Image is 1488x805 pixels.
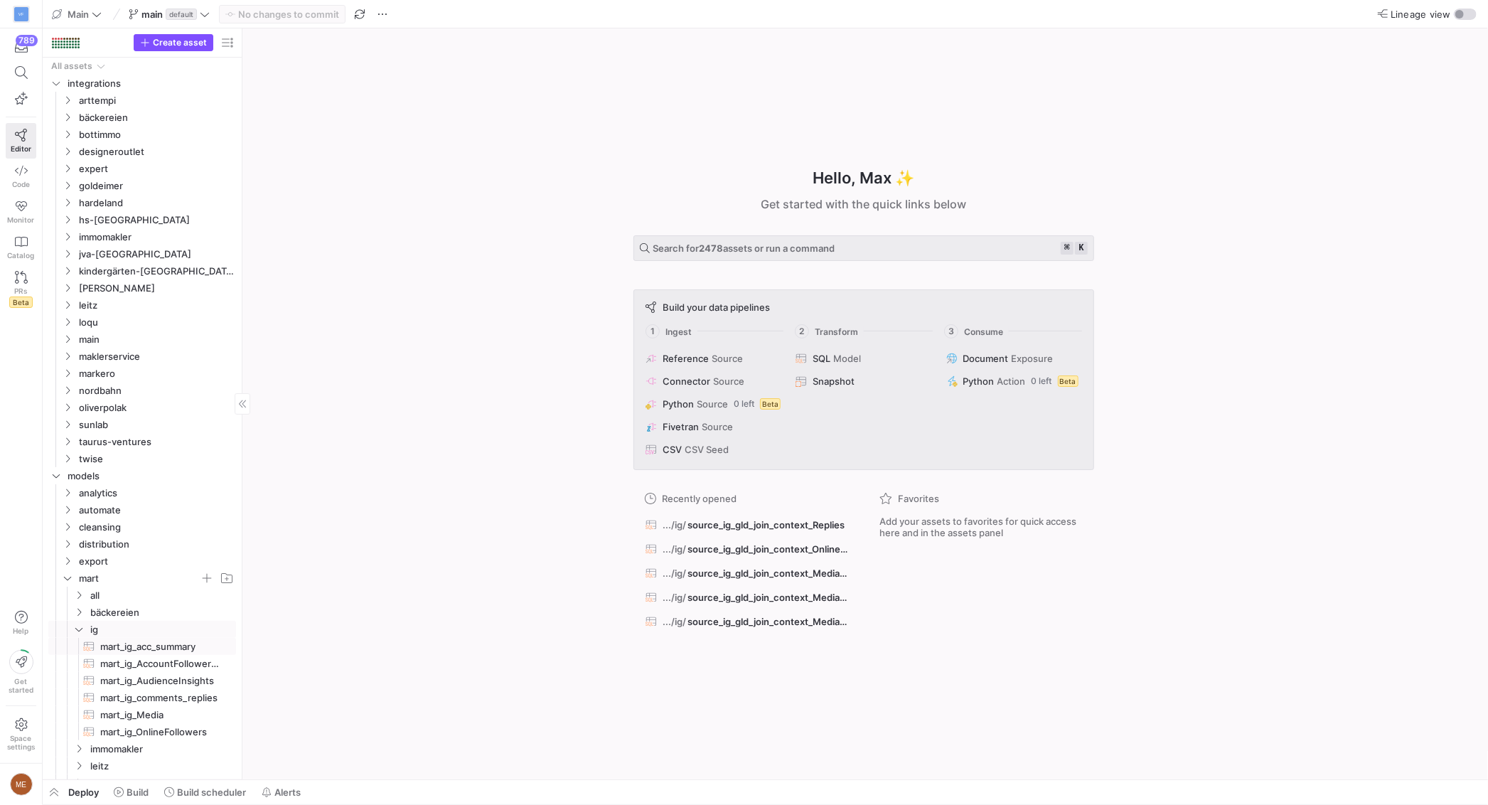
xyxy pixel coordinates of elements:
[642,588,851,607] button: .../ig/source_ig_gld_join_context_MediaInsightsPost
[48,450,236,467] div: Press SPACE to select this row.
[48,553,236,570] div: Press SPACE to select this row.
[48,706,236,723] a: mart_ig_Media​​​​​​​​​​
[663,375,710,387] span: Connector
[663,353,709,364] span: Reference
[48,399,236,416] div: Press SPACE to select this row.
[898,493,939,504] span: Favorites
[663,543,686,555] span: .../ig/
[662,493,737,504] span: Recently opened
[699,242,723,254] strong: 2478
[663,567,686,579] span: .../ig/
[642,540,851,558] button: .../ig/source_ig_gld_join_context_OnlineFollowers
[8,251,35,260] span: Catalog
[48,75,236,92] div: Press SPACE to select this row.
[48,194,236,211] div: Press SPACE to select this row.
[48,382,236,399] div: Press SPACE to select this row.
[90,604,234,621] span: bäckereien
[79,502,234,518] span: automate
[134,34,213,51] button: Create asset
[79,280,234,297] span: [PERSON_NAME]
[79,144,234,160] span: designeroutlet
[663,592,686,603] span: .../ig/
[6,644,36,700] button: Getstarted
[663,421,699,432] span: Fivetran
[48,655,236,672] a: mart_ig_AccountFollowerDevelopment​​​​​​​​​​
[663,398,694,410] span: Python
[79,400,234,416] span: oliverpolak
[6,769,36,799] button: ME
[48,314,236,331] div: Press SPACE to select this row.
[79,92,234,109] span: arttempi
[760,398,781,410] span: Beta
[48,570,236,587] div: Press SPACE to select this row.
[68,468,234,484] span: models
[685,444,729,455] span: CSV Seed
[79,348,234,365] span: maklerservice
[12,180,30,188] span: Code
[79,434,234,450] span: taurus-ventures
[48,160,236,177] div: Press SPACE to select this row.
[48,774,236,791] div: Press SPACE to select this row.
[48,638,236,655] div: Press SPACE to select this row.
[6,2,36,26] a: VF
[79,195,234,211] span: hardeland
[813,166,915,190] h1: Hello, Max ✨
[48,587,236,604] div: Press SPACE to select this row.
[943,350,1085,367] button: DocumentExposure
[79,110,234,126] span: bäckereien
[107,780,155,804] button: Build
[100,724,220,740] span: mart_ig_OnlineFollowers​​​​​​​​​​
[48,177,236,194] div: Press SPACE to select this row.
[643,395,784,412] button: PythonSource0 leftBeta
[15,287,28,295] span: PRs
[653,242,835,254] span: Search for assets or run a command
[79,485,234,501] span: analytics
[79,366,234,382] span: markero
[48,245,236,262] div: Press SPACE to select this row.
[79,212,234,228] span: hs-[GEOGRAPHIC_DATA]
[79,161,234,177] span: expert
[79,536,234,553] span: distribution
[643,418,784,435] button: FivetranSource
[7,734,35,751] span: Space settings
[633,235,1094,261] button: Search for2478assets or run a command⌘k
[166,9,197,20] span: default
[833,353,861,364] span: Model
[663,444,682,455] span: CSV
[633,196,1094,213] div: Get started with the quick links below
[6,194,36,230] a: Monitor
[48,655,236,672] div: Press SPACE to select this row.
[1075,242,1088,255] kbd: k
[687,616,847,627] span: source_ig_gld_join_context_MediaInsights
[48,5,105,23] button: Main
[14,7,28,21] div: VF
[6,604,36,641] button: Help
[793,350,934,367] button: SQLModel
[48,740,236,757] div: Press SPACE to select this row.
[48,723,236,740] div: Press SPACE to select this row.
[48,297,236,314] div: Press SPACE to select this row.
[79,451,234,467] span: twise
[48,535,236,553] div: Press SPACE to select this row.
[1061,242,1074,255] kbd: ⌘
[48,348,236,365] div: Press SPACE to select this row.
[48,706,236,723] div: Press SPACE to select this row.
[963,353,1009,364] span: Document
[813,353,830,364] span: SQL
[48,365,236,382] div: Press SPACE to select this row.
[6,230,36,265] a: Catalog
[943,373,1085,390] button: PythonAction0 leftBeta
[6,34,36,60] button: 789
[643,441,784,458] button: CSVCSV Seed
[48,262,236,279] div: Press SPACE to select this row.
[79,519,234,535] span: cleansing
[6,159,36,194] a: Code
[68,75,234,92] span: integrations
[79,570,200,587] span: mart
[1032,376,1052,386] span: 0 left
[90,741,234,757] span: immomakler
[997,375,1026,387] span: Action
[1391,9,1451,20] span: Lineage view
[643,350,784,367] button: ReferenceSource
[9,297,33,308] span: Beta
